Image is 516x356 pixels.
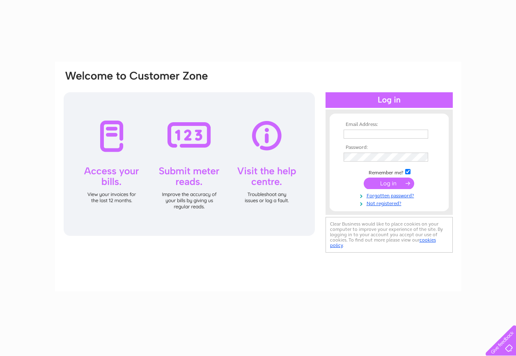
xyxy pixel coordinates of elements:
[330,237,436,248] a: cookies policy
[326,217,453,253] div: Clear Business would like to place cookies on your computer to improve your experience of the sit...
[344,199,437,207] a: Not registered?
[344,191,437,199] a: Forgotten password?
[342,145,437,151] th: Password:
[364,178,414,189] input: Submit
[342,122,437,128] th: Email Address:
[342,168,437,176] td: Remember me?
